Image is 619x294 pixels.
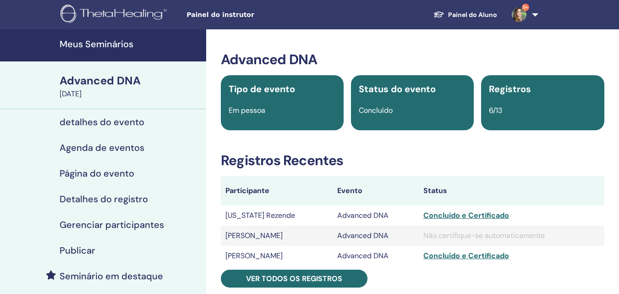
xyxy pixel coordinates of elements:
[359,83,436,95] span: Status do evento
[60,194,148,205] h4: Detalhes do registro
[426,6,504,23] a: Painel do Aluno
[229,83,295,95] span: Tipo de evento
[221,205,333,226] td: [US_STATE] Rezende
[229,105,265,115] span: Em pessoa
[423,250,600,261] div: Concluído e Certificado
[489,83,531,95] span: Registros
[60,271,163,282] h4: Seminário em destaque
[333,246,419,266] td: Advanced DNA
[359,105,393,115] span: Concluído
[221,176,333,205] th: Participante
[54,73,206,100] a: Advanced DNA[DATE]
[221,246,333,266] td: [PERSON_NAME]
[221,226,333,246] td: [PERSON_NAME]
[60,219,164,230] h4: Gerenciar participantes
[60,39,201,50] h4: Meus Seminários
[522,4,529,11] span: 9+
[221,51,604,68] h3: Advanced DNA
[60,168,134,179] h4: Página do evento
[333,226,419,246] td: Advanced DNA
[60,245,95,256] h4: Publicar
[246,274,342,283] span: Ver todos os registros
[512,7,526,22] img: default.jpg
[419,176,604,205] th: Status
[423,210,600,221] div: Concluído e Certificado
[60,89,201,100] div: [DATE]
[221,270,367,288] a: Ver todos os registros
[186,10,324,20] span: Painel do instrutor
[489,105,502,115] span: 6/13
[60,142,144,153] h4: Agenda de eventos
[433,11,444,18] img: graduation-cap-white.svg
[221,152,604,169] h3: Registros Recentes
[60,5,170,25] img: logo.png
[60,73,201,89] div: Advanced DNA
[423,230,600,241] div: Não certifique-se automaticamente
[60,116,144,128] h4: detalhes do evento
[333,205,419,226] td: Advanced DNA
[333,176,419,205] th: Evento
